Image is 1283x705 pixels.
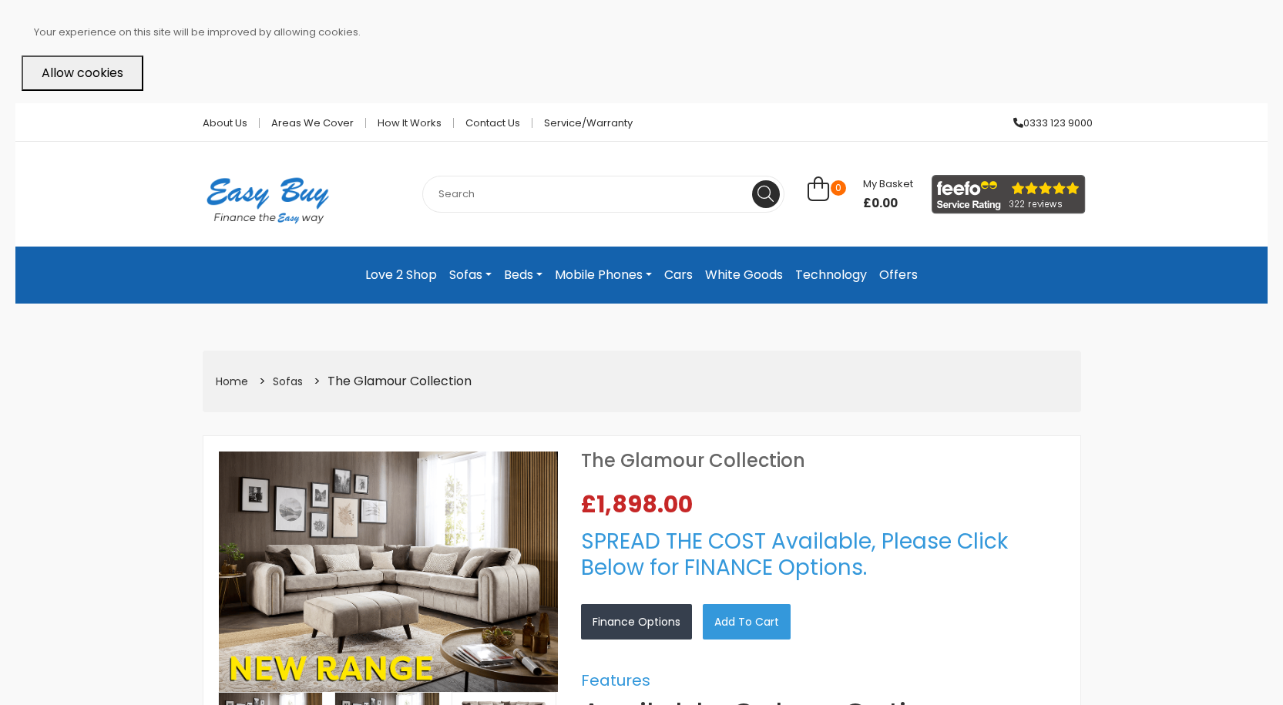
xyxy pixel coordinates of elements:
[581,671,1065,690] h5: Features
[443,259,498,291] a: Sofas
[831,180,846,196] span: 0
[863,194,913,213] span: £0.00
[498,259,549,291] a: Beds
[191,157,344,243] img: Easy Buy
[581,529,1065,580] h3: SPREAD THE COST Available, Please Click Below for FINANCE Options.
[581,452,1065,470] h1: The Glamour Collection
[22,55,143,91] button: Allow cookies
[703,604,791,640] a: Add to Cart
[359,259,443,291] a: Love 2 Shop
[549,259,658,291] a: Mobile Phones
[191,118,260,128] a: About Us
[422,176,784,213] input: Search
[581,493,699,516] span: £1,898.00
[581,604,692,640] a: Finance Options
[863,176,913,191] span: My Basket
[789,259,873,291] a: Technology
[308,370,473,394] li: The Glamour Collection
[873,259,924,291] a: Offers
[1002,118,1093,128] a: 0333 123 9000
[273,374,303,389] a: Sofas
[699,259,789,291] a: White Goods
[532,118,633,128] a: Service/Warranty
[34,22,1261,43] p: Your experience on this site will be improved by allowing cookies.
[658,259,699,291] a: Cars
[932,175,1086,214] img: feefo_logo
[216,374,248,389] a: Home
[366,118,454,128] a: How it works
[808,185,913,203] a: 0 My Basket £0.00
[454,118,532,128] a: Contact Us
[260,118,366,128] a: Areas we cover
